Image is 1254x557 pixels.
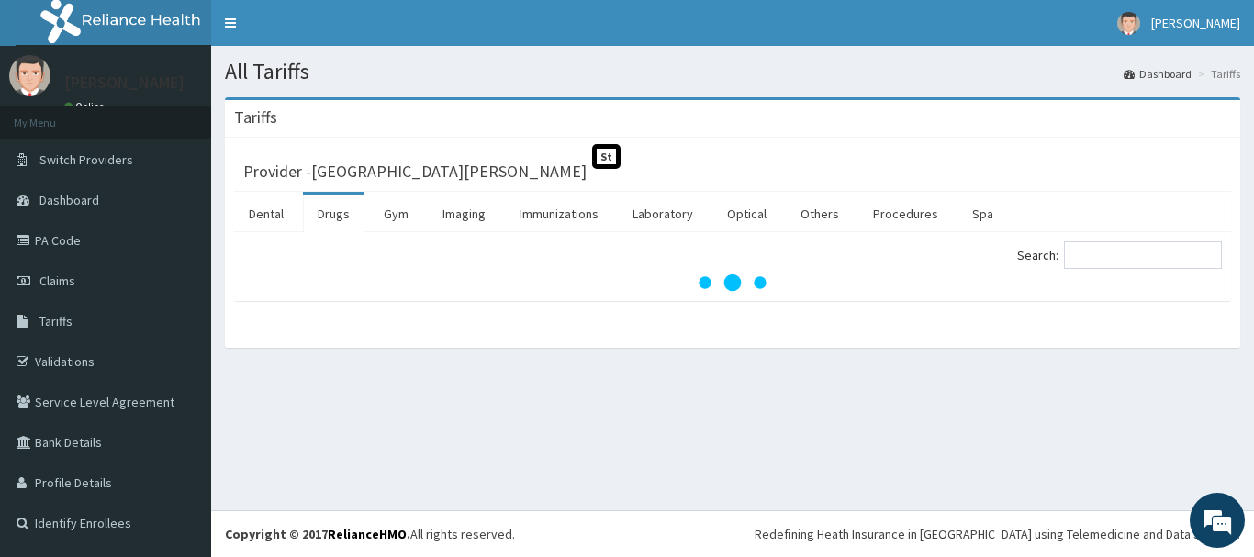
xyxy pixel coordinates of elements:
a: Drugs [303,195,364,233]
strong: Copyright © 2017 . [225,526,410,542]
h3: Tariffs [234,109,277,126]
span: [PERSON_NAME] [1151,15,1240,31]
a: Immunizations [505,195,613,233]
a: Dashboard [1124,66,1192,82]
span: Claims [39,273,75,289]
a: Online [64,100,108,113]
a: Others [786,195,854,233]
a: Gym [369,195,423,233]
h1: All Tariffs [225,60,1240,84]
a: Procedures [858,195,953,233]
span: Tariffs [39,313,73,329]
a: Spa [957,195,1008,233]
h3: Provider - [GEOGRAPHIC_DATA][PERSON_NAME] [243,163,587,180]
input: Search: [1064,241,1222,269]
a: Dental [234,195,298,233]
a: Imaging [428,195,500,233]
span: Switch Providers [39,151,133,168]
img: User Image [1117,12,1140,35]
label: Search: [1017,241,1222,269]
a: RelianceHMO [328,526,407,542]
img: User Image [9,55,50,96]
li: Tariffs [1193,66,1240,82]
p: [PERSON_NAME] [64,74,185,91]
a: Optical [712,195,781,233]
div: Redefining Heath Insurance in [GEOGRAPHIC_DATA] using Telemedicine and Data Science! [755,525,1240,543]
span: St [592,144,621,169]
svg: audio-loading [696,246,769,319]
a: Laboratory [618,195,708,233]
footer: All rights reserved. [211,510,1254,557]
span: Dashboard [39,192,99,208]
